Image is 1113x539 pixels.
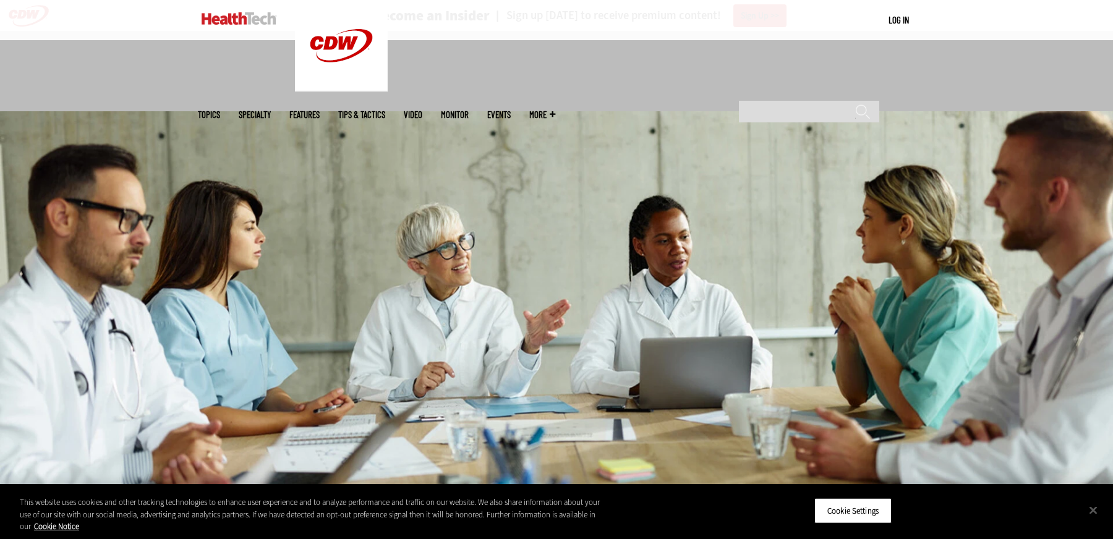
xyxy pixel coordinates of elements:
[202,12,276,25] img: Home
[239,110,271,119] span: Specialty
[289,110,320,119] a: Features
[529,110,555,119] span: More
[814,498,892,524] button: Cookie Settings
[441,110,469,119] a: MonITor
[487,110,511,119] a: Events
[404,110,422,119] a: Video
[20,496,612,533] div: This website uses cookies and other tracking technologies to enhance user experience and to analy...
[34,521,79,532] a: More information about your privacy
[889,14,909,25] a: Log in
[338,110,385,119] a: Tips & Tactics
[198,110,220,119] span: Topics
[1080,496,1107,524] button: Close
[295,82,388,95] a: CDW
[889,14,909,27] div: User menu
